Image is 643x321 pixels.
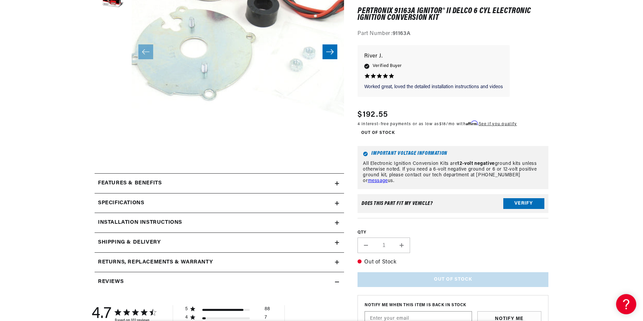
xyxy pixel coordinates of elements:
[95,213,344,233] summary: Installation instructions
[479,122,517,127] a: See if you qualify - Learn more about Affirm Financing (opens in modal)
[185,315,188,321] div: 4
[95,174,344,193] summary: Features & Benefits
[323,44,337,59] button: Slide right
[98,258,213,267] h2: Returns, Replacements & Warranty
[358,129,399,137] span: Out of Stock
[98,218,182,227] h2: Installation instructions
[364,84,503,91] p: Worked great, loved the detailed installation instructions and videos
[185,306,188,312] div: 5
[98,238,161,247] h2: Shipping & Delivery
[466,121,478,126] span: Affirm
[95,253,344,272] summary: Returns, Replacements & Warranty
[439,122,446,127] span: $18
[138,44,153,59] button: Slide left
[95,233,344,252] summary: Shipping & Delivery
[358,121,517,128] p: 4 interest-free payments or as low as /mo with .
[358,109,388,121] span: $192.55
[362,201,433,207] div: Does This part fit My vehicle?
[358,230,548,236] label: QTY
[358,8,548,22] h1: PerTronix 91163A Ignitor® II Delco 6 cyl Electronic Ignition Conversion Kit
[393,31,411,37] strong: 91163A
[98,179,162,188] h2: Features & Benefits
[98,199,144,208] h2: Specifications
[265,306,270,315] div: 88
[98,278,124,286] h2: Reviews
[363,151,543,156] h6: Important Voltage Information
[95,193,344,213] summary: Specifications
[373,63,402,70] span: Verified Buyer
[185,306,270,315] div: 5 star by 88 reviews
[457,161,495,166] strong: 12-volt negative
[95,272,344,292] summary: Reviews
[363,161,543,184] p: All Electronic Ignition Conversion Kits are ground kits unless otherwise noted. If you need a 6-v...
[358,30,548,39] div: Part Number:
[358,258,548,267] p: Out of Stock
[365,302,541,309] span: Notify me when this item is back in stock
[364,52,503,61] p: River J.
[503,199,544,209] button: Verify
[368,178,388,183] a: message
